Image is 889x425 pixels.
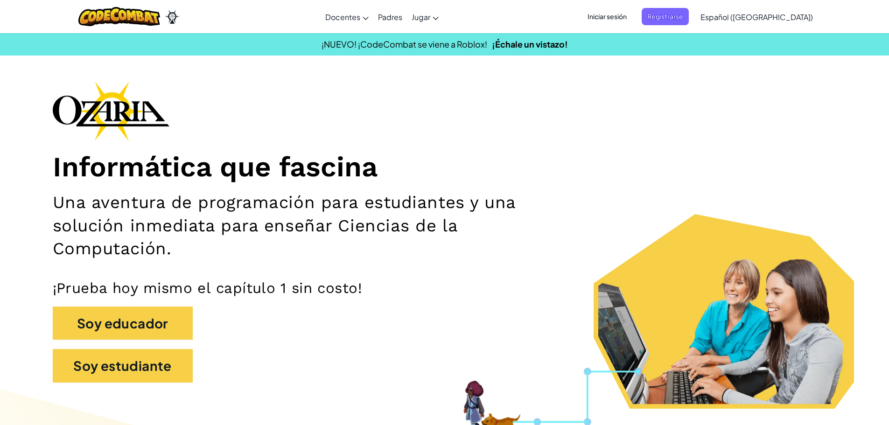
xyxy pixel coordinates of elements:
a: Padres [373,4,407,29]
span: Jugar [412,12,430,22]
button: Registrarse [642,8,689,25]
a: Español ([GEOGRAPHIC_DATA]) [696,4,818,29]
span: ¡NUEVO! ¡CodeCombat se viene a Roblox! [322,39,487,49]
img: Ozaria [165,10,180,24]
button: Soy educador [53,307,193,340]
h1: Informática que fascina [53,150,837,184]
button: Iniciar sesión [582,8,632,25]
p: ¡Prueba hoy mismo el capítulo 1 sin costo! [53,279,837,297]
h2: Una aventura de programación para estudiantes y una solución inmediata para enseñar Ciencias de l... [53,191,578,260]
img: CodeCombat logo [78,7,160,26]
a: Docentes [321,4,373,29]
span: Español ([GEOGRAPHIC_DATA]) [700,12,813,22]
a: Jugar [407,4,443,29]
a: ¡Échale un vistazo! [492,39,568,49]
span: Docentes [325,12,360,22]
img: Ozaria branding logo [53,81,169,141]
button: Soy estudiante [53,349,193,383]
